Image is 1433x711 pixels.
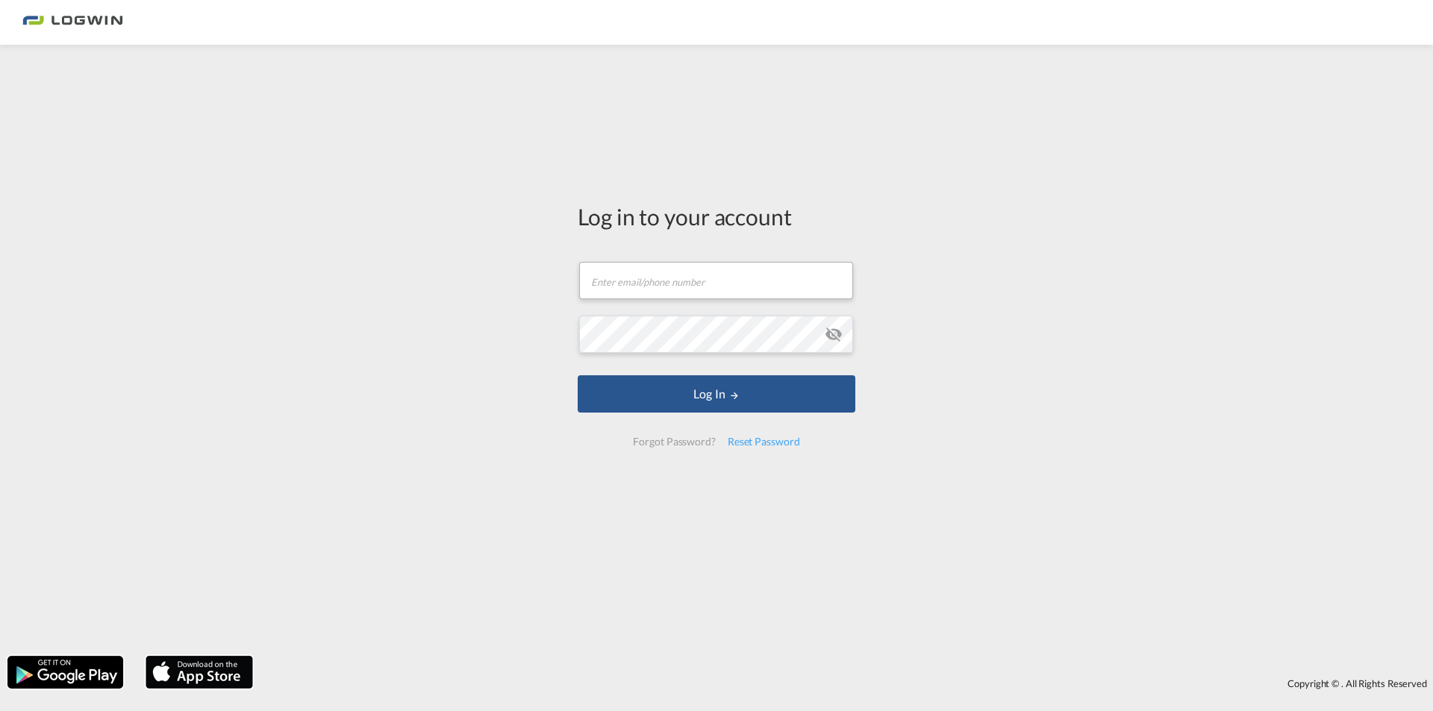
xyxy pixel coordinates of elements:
[578,375,855,413] button: LOGIN
[6,654,125,690] img: google.png
[260,671,1433,696] div: Copyright © . All Rights Reserved
[578,201,855,232] div: Log in to your account
[579,262,853,299] input: Enter email/phone number
[627,428,721,455] div: Forgot Password?
[144,654,255,690] img: apple.png
[825,325,843,343] md-icon: icon-eye-off
[22,6,123,40] img: bc73a0e0d8c111efacd525e4c8ad7d32.png
[722,428,806,455] div: Reset Password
